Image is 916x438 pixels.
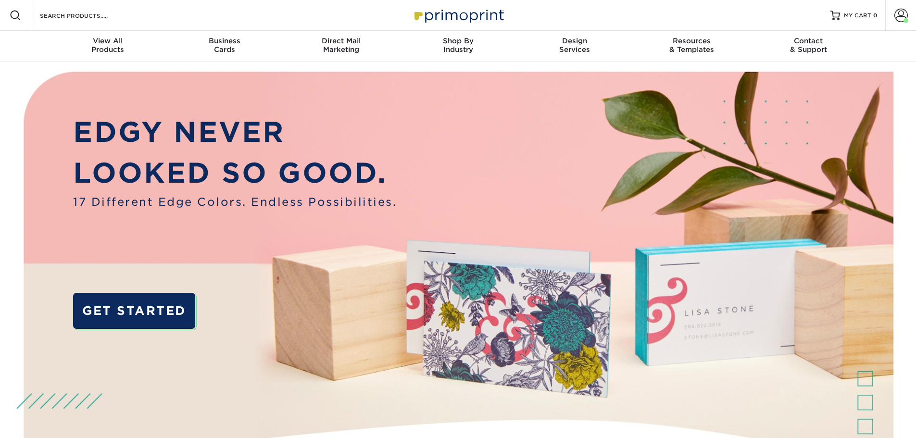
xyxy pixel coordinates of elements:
a: Shop ByIndustry [400,31,516,62]
div: Products [50,37,166,54]
div: Marketing [283,37,400,54]
div: Industry [400,37,516,54]
a: DesignServices [516,31,633,62]
a: BusinessCards [166,31,283,62]
span: Design [516,37,633,45]
div: & Support [750,37,867,54]
a: Resources& Templates [633,31,750,62]
span: MY CART [844,12,871,20]
img: Primoprint [410,5,506,25]
span: Contact [750,37,867,45]
span: 0 [873,12,878,19]
input: SEARCH PRODUCTS..... [39,10,133,21]
p: LOOKED SO GOOD. [73,152,397,194]
a: GET STARTED [73,293,195,329]
span: Business [166,37,283,45]
span: Shop By [400,37,516,45]
span: View All [50,37,166,45]
span: Resources [633,37,750,45]
a: Direct MailMarketing [283,31,400,62]
span: 17 Different Edge Colors. Endless Possibilities. [73,194,397,210]
div: & Templates [633,37,750,54]
div: Cards [166,37,283,54]
div: Services [516,37,633,54]
p: EDGY NEVER [73,112,397,153]
a: View AllProducts [50,31,166,62]
span: Direct Mail [283,37,400,45]
a: Contact& Support [750,31,867,62]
